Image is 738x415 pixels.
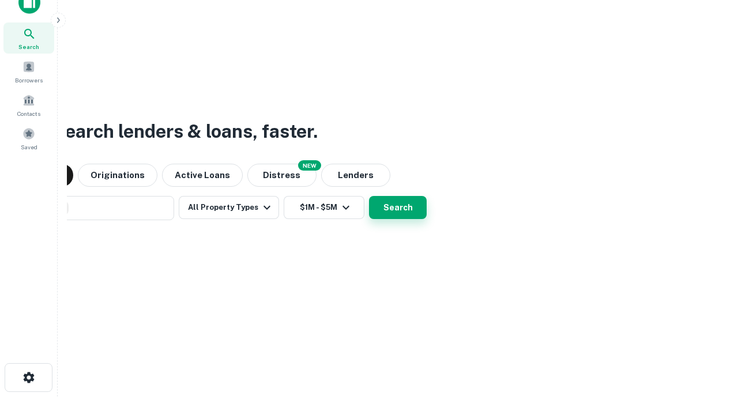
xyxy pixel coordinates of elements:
button: Lenders [321,164,390,187]
div: NEW [298,160,321,171]
a: Saved [3,123,54,154]
span: Contacts [17,109,40,118]
span: Borrowers [15,76,43,85]
button: $1M - $5M [284,196,364,219]
span: Search [18,42,39,51]
a: Search [3,22,54,54]
span: Saved [21,142,37,152]
button: Search [369,196,427,219]
iframe: Chat Widget [680,323,738,378]
button: Originations [78,164,157,187]
a: Contacts [3,89,54,120]
button: Search distressed loans with lien and other non-mortgage details. [247,164,317,187]
button: Active Loans [162,164,243,187]
h3: Search lenders & loans, faster. [52,118,318,145]
button: All Property Types [179,196,279,219]
a: Borrowers [3,56,54,87]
